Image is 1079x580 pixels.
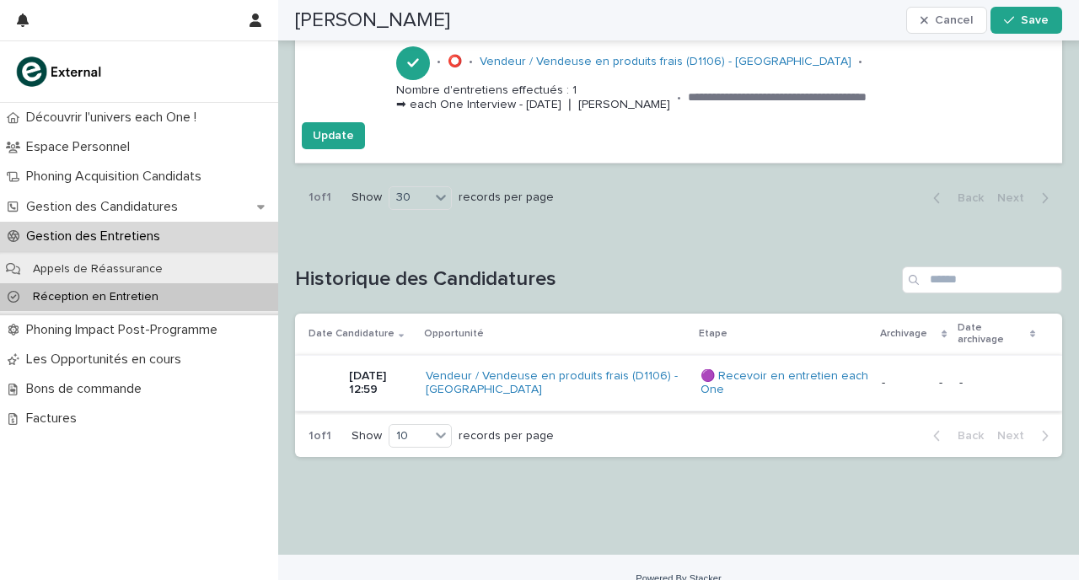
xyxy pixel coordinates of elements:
button: Back [920,191,990,206]
p: - [882,376,926,390]
p: • [469,55,473,69]
button: Update [302,122,365,149]
p: - [939,376,945,390]
p: Date Candidature [309,325,395,343]
span: Back [947,192,984,204]
a: Vendeur / Vendeuse en produits frais (D1106) - [GEOGRAPHIC_DATA] [426,369,688,398]
button: Cancel [906,7,987,34]
p: • [677,91,681,105]
span: Cancel [935,14,973,26]
p: Bons de commande [19,381,155,397]
img: bc51vvfgR2QLHU84CWIQ [13,55,106,89]
p: Phoning Acquisition Candidats [19,169,215,185]
button: Back [920,428,990,443]
p: 1 of 1 [295,416,345,457]
p: Découvrir l'univers each One ! [19,110,210,126]
span: Next [997,192,1034,204]
p: Phoning Impact Post-Programme [19,322,231,338]
p: records per page [459,191,554,205]
p: records per page [459,429,554,443]
p: Archivage [880,325,927,343]
span: Back [947,430,984,442]
a: Vendeur / Vendeuse en produits frais (D1106) - [GEOGRAPHIC_DATA] [480,55,851,69]
p: • [858,55,862,69]
button: Next [990,191,1062,206]
span: Update [313,127,354,144]
p: Espace Personnel [19,139,143,155]
button: Save [990,7,1062,34]
p: Appels de Réassurance [19,262,176,277]
p: Factures [19,411,90,427]
span: Next [997,430,1034,442]
p: Gestion des Entretiens [19,228,174,244]
p: Etape [699,325,727,343]
p: - [959,376,1035,390]
a: 🟣 Recevoir en entretien each One [701,369,868,398]
p: ⭕ [448,55,462,69]
a: [DATE] 15:30 - [PERSON_NAME] - 0749717725•⭕•Vendeur / Vendeuse en produits frais (D1106) - [GEOGR... [295,15,1062,164]
h2: [PERSON_NAME] [295,8,450,33]
button: Next [990,428,1062,443]
p: Show [352,429,382,443]
input: Search [902,266,1062,293]
p: • [437,55,441,69]
p: 1 of 1 [295,177,345,218]
tr: [DATE] 12:59Vendeur / Vendeuse en produits frais (D1106) - [GEOGRAPHIC_DATA] 🟣 Recevoir en entret... [295,355,1062,411]
span: Save [1021,14,1049,26]
p: Les Opportunités en cours [19,352,195,368]
p: Nombre d'entretiens effectués : 1 ➡ each One Interview - [DATE] ❘ [PERSON_NAME] [396,83,670,112]
p: Date archivage [958,319,1026,350]
h1: Historique des Candidatures [295,267,895,292]
p: Réception en Entretien [19,290,172,304]
div: 10 [389,427,430,445]
p: [DATE] 12:59 [349,369,412,398]
p: Gestion des Candidatures [19,199,191,215]
p: Opportunité [424,325,484,343]
p: Show [352,191,382,205]
div: 30 [389,189,430,207]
